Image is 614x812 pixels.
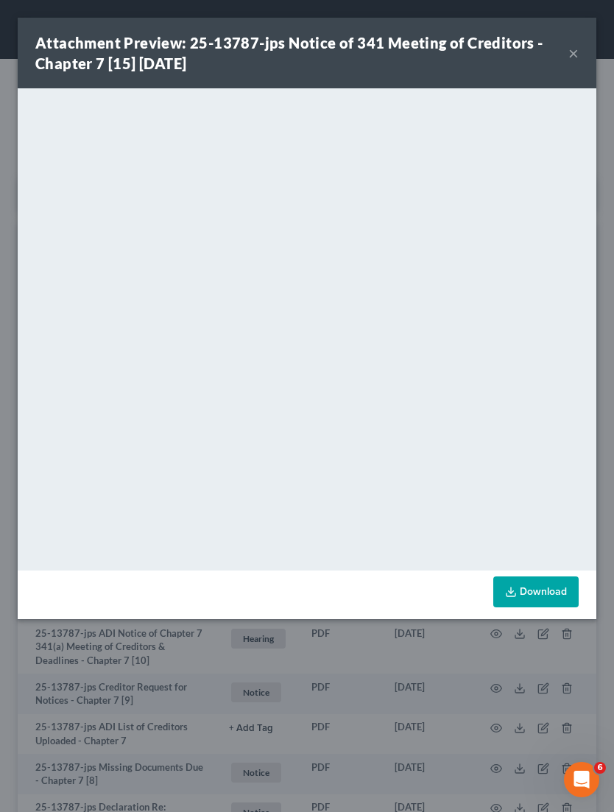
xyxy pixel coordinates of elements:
button: × [568,44,579,62]
iframe: Intercom live chat [564,762,599,797]
iframe: <object ng-attr-data='[URL][DOMAIN_NAME]' type='application/pdf' width='100%' height='650px'></ob... [18,88,596,567]
strong: Attachment Preview: 25-13787-jps Notice of 341 Meeting of Creditors - Chapter 7 [15] [DATE] [35,34,543,72]
a: Download [493,576,579,607]
span: 6 [594,762,606,774]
